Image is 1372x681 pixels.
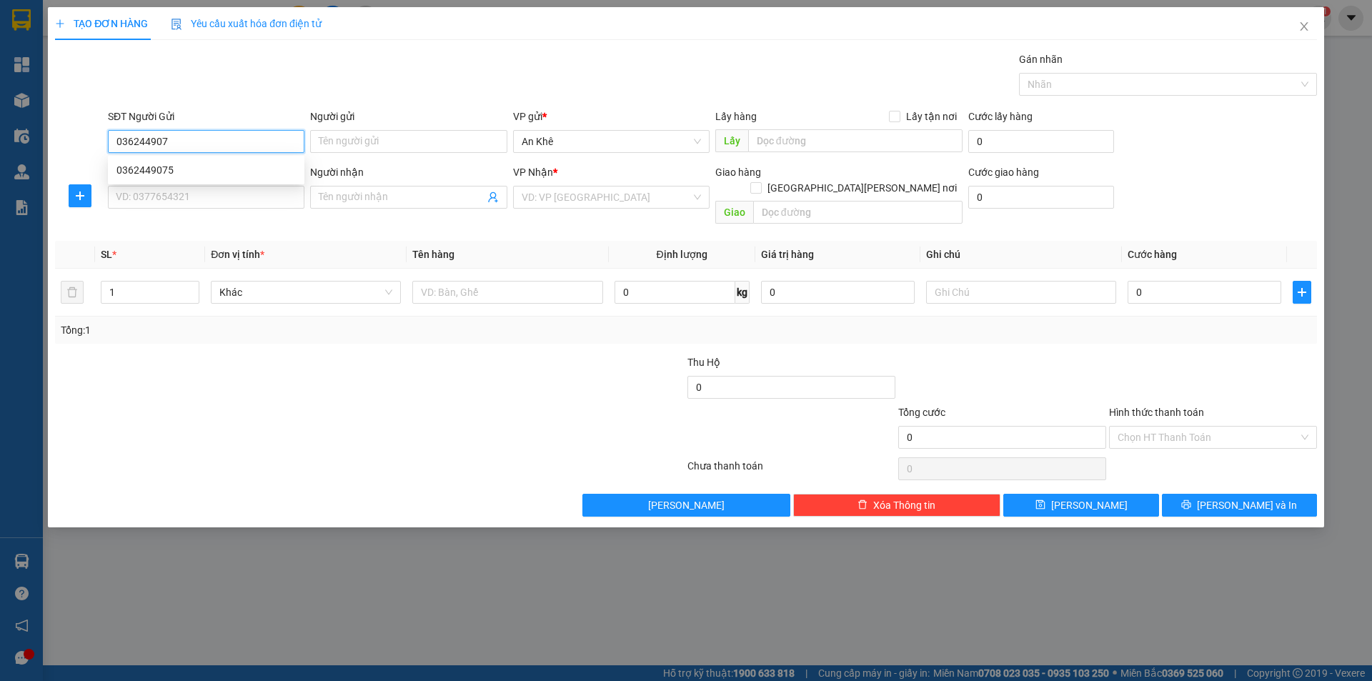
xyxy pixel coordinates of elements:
[211,249,264,260] span: Đơn vị tính
[1284,7,1324,47] button: Close
[920,241,1122,269] th: Ghi chú
[513,166,553,178] span: VP Nhận
[219,282,392,303] span: Khác
[1128,249,1177,260] span: Cước hàng
[101,249,112,260] span: SL
[873,497,935,513] span: Xóa Thông tin
[310,109,507,124] div: Người gửi
[582,494,790,517] button: [PERSON_NAME]
[522,131,701,152] span: An Khê
[748,129,963,152] input: Dọc đường
[857,499,868,511] span: delete
[513,109,710,124] div: VP gửi
[1003,494,1158,517] button: save[PERSON_NAME]
[55,18,148,29] span: TẠO ĐƠN HÀNG
[61,322,530,338] div: Tổng: 1
[108,109,304,124] div: SĐT Người Gửi
[898,407,945,418] span: Tổng cước
[761,249,814,260] span: Giá trị hàng
[1109,407,1204,418] label: Hình thức thanh toán
[926,281,1116,304] input: Ghi Chú
[69,190,91,202] span: plus
[715,166,761,178] span: Giao hàng
[715,129,748,152] span: Lấy
[412,281,602,304] input: VD: Bàn, Ghế
[968,130,1114,153] input: Cước lấy hàng
[412,249,454,260] span: Tên hàng
[1293,287,1311,298] span: plus
[310,164,507,180] div: Người nhận
[762,180,963,196] span: [GEOGRAPHIC_DATA][PERSON_NAME] nơi
[1293,281,1311,304] button: plus
[761,281,915,304] input: 0
[61,281,84,304] button: delete
[793,494,1001,517] button: deleteXóa Thông tin
[1298,21,1310,32] span: close
[735,281,750,304] span: kg
[171,18,322,29] span: Yêu cầu xuất hóa đơn điện tử
[1051,497,1128,513] span: [PERSON_NAME]
[657,249,707,260] span: Định lượng
[968,166,1039,178] label: Cước giao hàng
[715,201,753,224] span: Giao
[69,184,91,207] button: plus
[171,19,182,30] img: icon
[1162,494,1317,517] button: printer[PERSON_NAME] và In
[1197,497,1297,513] span: [PERSON_NAME] và In
[55,19,65,29] span: plus
[1019,54,1063,65] label: Gán nhãn
[686,458,897,483] div: Chưa thanh toán
[648,497,725,513] span: [PERSON_NAME]
[116,162,296,178] div: 0362449075
[968,186,1114,209] input: Cước giao hàng
[1181,499,1191,511] span: printer
[108,159,304,182] div: 0362449075
[968,111,1033,122] label: Cước lấy hàng
[753,201,963,224] input: Dọc đường
[487,192,499,203] span: user-add
[900,109,963,124] span: Lấy tận nơi
[1035,499,1045,511] span: save
[687,357,720,368] span: Thu Hộ
[715,111,757,122] span: Lấy hàng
